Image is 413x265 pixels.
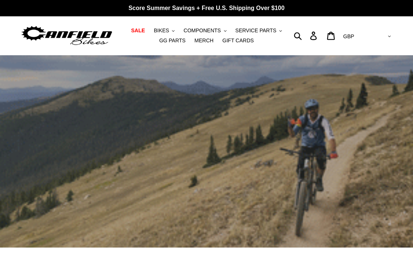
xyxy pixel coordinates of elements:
span: BIKES [154,27,169,34]
button: SERVICE PARTS [232,26,286,36]
span: GIFT CARDS [222,37,254,44]
a: GG PARTS [156,36,189,46]
button: BIKES [150,26,178,36]
a: GIFT CARDS [219,36,258,46]
button: COMPONENTS [180,26,230,36]
span: COMPONENTS [183,27,221,34]
span: GG PARTS [159,37,186,44]
span: SALE [131,27,145,34]
span: MERCH [195,37,214,44]
img: Canfield Bikes [20,24,113,48]
a: MERCH [191,36,217,46]
a: SALE [127,26,149,36]
span: SERVICE PARTS [235,27,276,34]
